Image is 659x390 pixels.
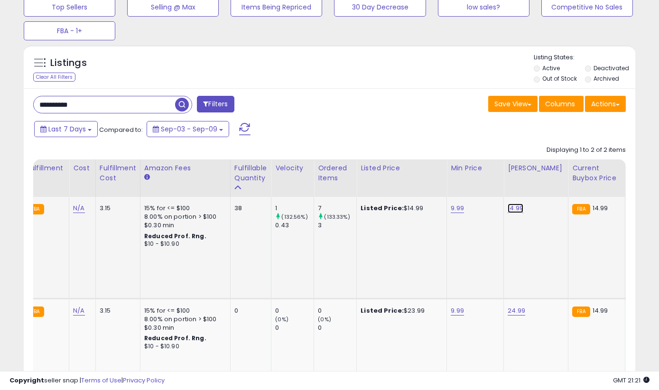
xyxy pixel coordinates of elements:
[27,204,44,214] small: FBA
[144,315,223,324] div: 8.00% on portion > $100
[73,306,84,316] a: N/A
[197,96,234,112] button: Filters
[144,204,223,213] div: 15% for <= $100
[534,53,635,62] p: Listing States:
[144,240,223,248] div: $10 - $10.90
[234,306,264,315] div: 0
[451,163,500,173] div: Min Price
[50,56,87,70] h5: Listings
[594,74,619,83] label: Archived
[144,306,223,315] div: 15% for <= $100
[100,163,136,183] div: Fulfillment Cost
[73,204,84,213] a: N/A
[234,204,264,213] div: 38
[318,221,356,230] div: 3
[488,96,538,112] button: Save View
[508,306,525,316] a: 24.99
[318,306,356,315] div: 0
[547,146,626,155] div: Displaying 1 to 2 of 2 items
[144,173,150,182] small: Amazon Fees.
[594,64,629,72] label: Deactivated
[275,324,314,332] div: 0
[572,204,590,214] small: FBA
[100,204,133,213] div: 3.15
[144,232,206,240] b: Reduced Prof. Rng.
[361,204,439,213] div: $14.99
[99,125,143,134] span: Compared to:
[593,204,608,213] span: 14.99
[451,204,464,213] a: 9.99
[48,124,86,134] span: Last 7 Days
[81,376,121,385] a: Terms of Use
[572,306,590,317] small: FBA
[9,376,44,385] strong: Copyright
[539,96,584,112] button: Columns
[144,324,223,332] div: $0.30 min
[585,96,626,112] button: Actions
[144,163,226,173] div: Amazon Fees
[9,376,165,385] div: seller snap | |
[542,74,577,83] label: Out of Stock
[161,124,217,134] span: Sep-03 - Sep-09
[613,376,650,385] span: 2025-09-17 21:21 GMT
[318,204,356,213] div: 7
[144,213,223,221] div: 8.00% on portion > $100
[275,163,310,173] div: Velocity
[27,163,65,173] div: Fulfillment
[275,221,314,230] div: 0.43
[144,221,223,230] div: $0.30 min
[144,334,206,342] b: Reduced Prof. Rng.
[24,21,115,40] button: FBA - 1+
[234,163,267,183] div: Fulfillable Quantity
[275,306,314,315] div: 0
[275,204,314,213] div: 1
[27,306,44,317] small: FBA
[73,163,92,173] div: Cost
[318,324,356,332] div: 0
[318,316,331,323] small: (0%)
[545,99,575,109] span: Columns
[361,204,404,213] b: Listed Price:
[147,121,229,137] button: Sep-03 - Sep-09
[542,64,560,72] label: Active
[593,306,608,315] span: 14.99
[508,204,523,213] a: 14.99
[123,376,165,385] a: Privacy Policy
[324,213,350,221] small: (133.33%)
[144,343,223,351] div: $10 - $10.90
[281,213,307,221] small: (132.56%)
[361,163,443,173] div: Listed Price
[34,121,98,137] button: Last 7 Days
[508,163,564,173] div: [PERSON_NAME]
[33,73,75,82] div: Clear All Filters
[100,306,133,315] div: 3.15
[318,163,353,183] div: Ordered Items
[572,163,621,183] div: Current Buybox Price
[451,306,464,316] a: 9.99
[361,306,404,315] b: Listed Price:
[361,306,439,315] div: $23.99
[275,316,288,323] small: (0%)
